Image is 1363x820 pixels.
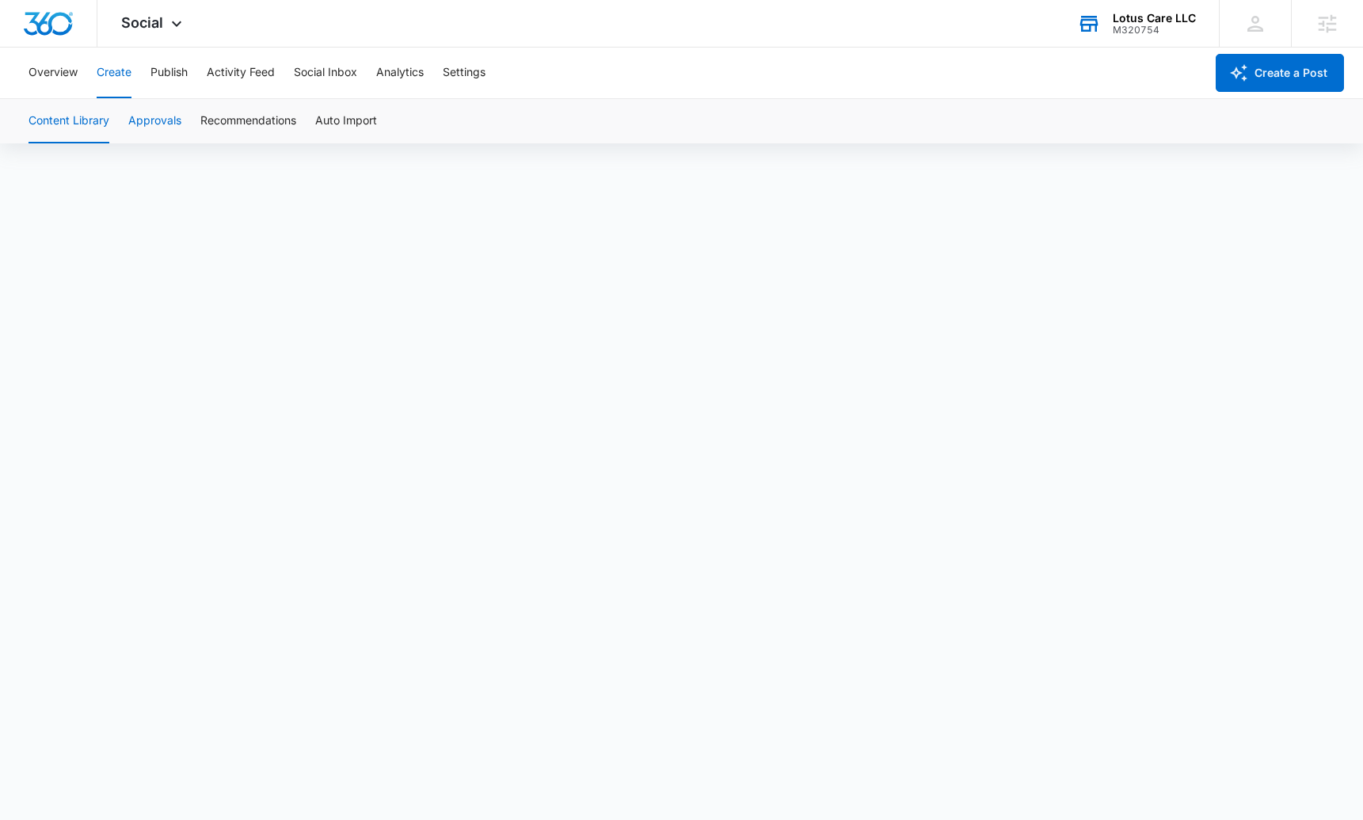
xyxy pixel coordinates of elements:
button: Overview [29,48,78,98]
button: Settings [443,48,485,98]
span: Social [121,14,163,31]
button: Auto Import [315,99,377,143]
button: Create [97,48,131,98]
button: Social Inbox [294,48,357,98]
button: Create a Post [1216,54,1344,92]
button: Activity Feed [207,48,275,98]
button: Content Library [29,99,109,143]
div: account name [1113,12,1196,25]
button: Recommendations [200,99,296,143]
button: Publish [150,48,188,98]
button: Analytics [376,48,424,98]
div: account id [1113,25,1196,36]
button: Approvals [128,99,181,143]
